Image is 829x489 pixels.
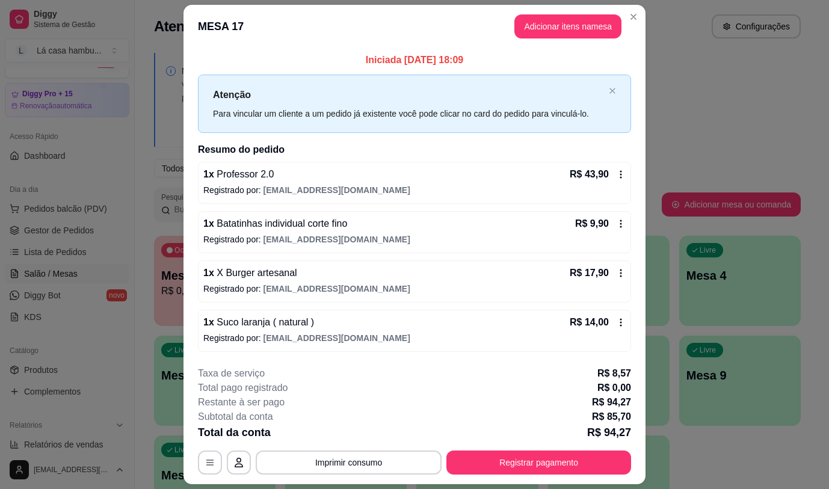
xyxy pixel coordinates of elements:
[213,107,604,120] div: Para vincular um cliente a um pedido já existente você pode clicar no card do pedido para vinculá...
[256,451,442,475] button: Imprimir consumo
[198,424,271,441] p: Total da conta
[575,217,609,231] p: R$ 9,90
[198,53,631,67] p: Iniciada [DATE] 18:09
[570,167,609,182] p: R$ 43,90
[514,14,621,38] button: Adicionar itens namesa
[263,333,410,343] span: [EMAIL_ADDRESS][DOMAIN_NAME]
[203,217,347,231] p: 1 x
[214,268,297,278] span: X Burger artesanal
[203,233,626,245] p: Registrado por:
[183,5,646,48] header: MESA 17
[609,87,616,94] span: close
[203,332,626,344] p: Registrado por:
[592,410,631,424] p: R$ 85,70
[198,381,288,395] p: Total pago registrado
[203,283,626,295] p: Registrado por:
[198,395,285,410] p: Restante à ser pago
[203,167,274,182] p: 1 x
[263,185,410,195] span: [EMAIL_ADDRESS][DOMAIN_NAME]
[597,366,631,381] p: R$ 8,57
[203,266,297,280] p: 1 x
[263,235,410,244] span: [EMAIL_ADDRESS][DOMAIN_NAME]
[263,284,410,294] span: [EMAIL_ADDRESS][DOMAIN_NAME]
[570,266,609,280] p: R$ 17,90
[214,218,347,229] span: Batatinhas individual corte fino
[446,451,631,475] button: Registrar pagamento
[198,410,273,424] p: Subtotal da conta
[214,169,274,179] span: Professor 2.0
[609,87,616,95] button: close
[198,366,265,381] p: Taxa de serviço
[213,87,604,102] p: Atenção
[203,184,626,196] p: Registrado por:
[592,395,631,410] p: R$ 94,27
[203,315,314,330] p: 1 x
[214,317,314,327] span: Suco laranja ( natural )
[198,143,631,157] h2: Resumo do pedido
[587,424,631,441] p: R$ 94,27
[597,381,631,395] p: R$ 0,00
[624,7,643,26] button: Close
[570,315,609,330] p: R$ 14,00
